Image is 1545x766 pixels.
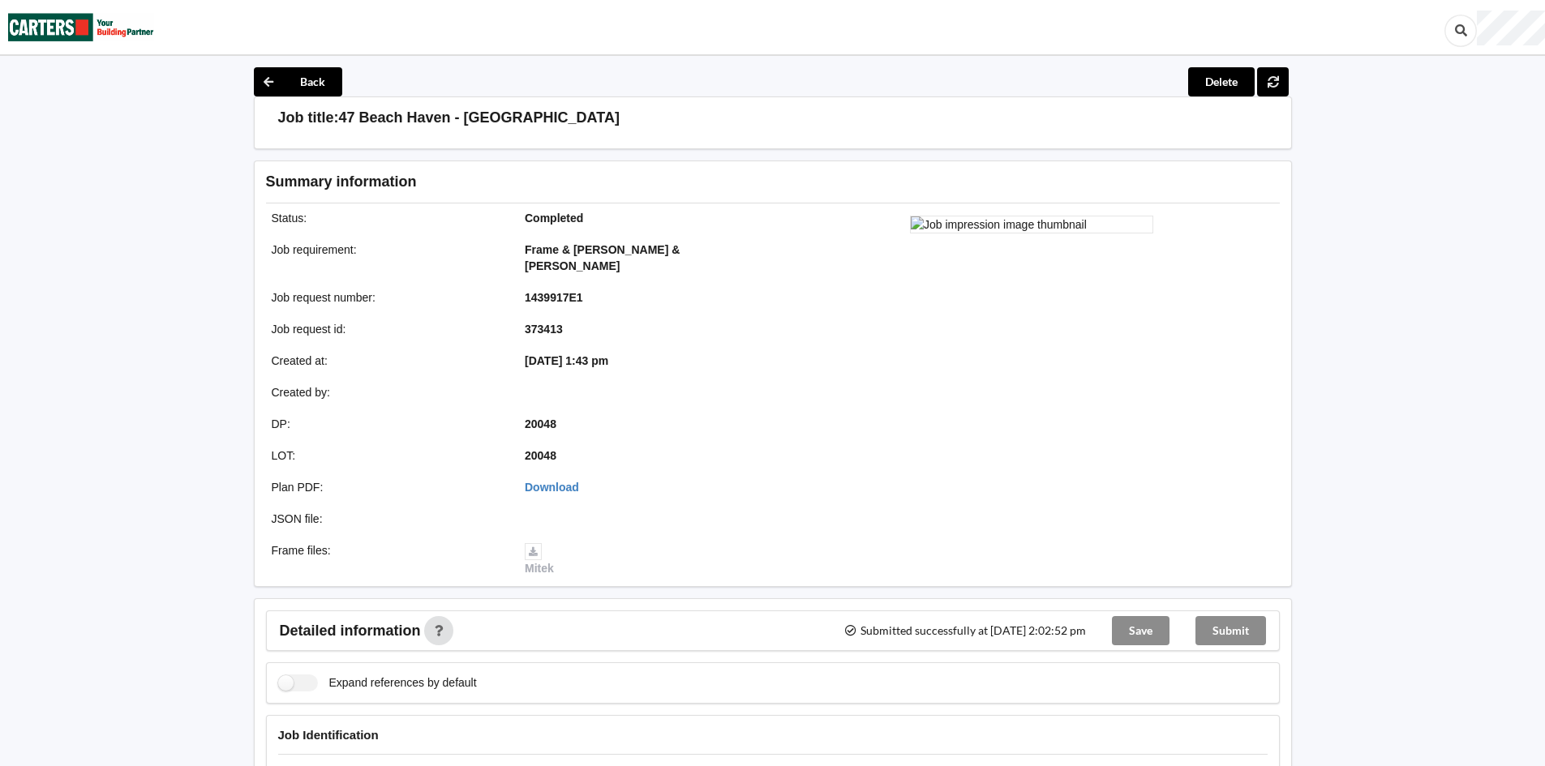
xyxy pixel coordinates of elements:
a: Download [525,481,579,494]
label: Expand references by default [278,674,477,691]
div: Job request id : [260,321,514,337]
b: 1439917E1 [525,291,583,304]
a: Mitek [525,544,554,575]
div: Created at : [260,353,514,369]
h3: Job title: [278,109,339,127]
div: DP : [260,416,514,432]
b: 373413 [525,323,563,336]
div: Frame files : [260,542,514,576]
h3: Summary information [266,173,1021,191]
b: 20048 [525,449,556,462]
div: Job requirement : [260,242,514,274]
button: Delete [1188,67,1255,96]
div: Status : [260,210,514,226]
div: Created by : [260,384,514,400]
div: Plan PDF : [260,479,514,495]
div: User Profile [1477,11,1545,45]
span: Detailed information [280,623,421,638]
button: Back [254,67,342,96]
div: LOT : [260,447,514,464]
b: 20048 [525,417,556,430]
b: [DATE] 1:43 pm [525,354,608,367]
div: JSON file : [260,511,514,527]
h4: Job Identification [278,727,1268,742]
img: Job impression image thumbnail [910,216,1153,233]
img: Carters [8,1,154,53]
span: Submitted successfully at [DATE] 2:02:52 pm [843,625,1085,636]
b: Frame & [PERSON_NAME] & [PERSON_NAME] [525,243,680,272]
h3: 47 Beach Haven - [GEOGRAPHIC_DATA] [339,109,620,127]
b: Completed [525,212,583,225]
div: Job request number : [260,289,514,306]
